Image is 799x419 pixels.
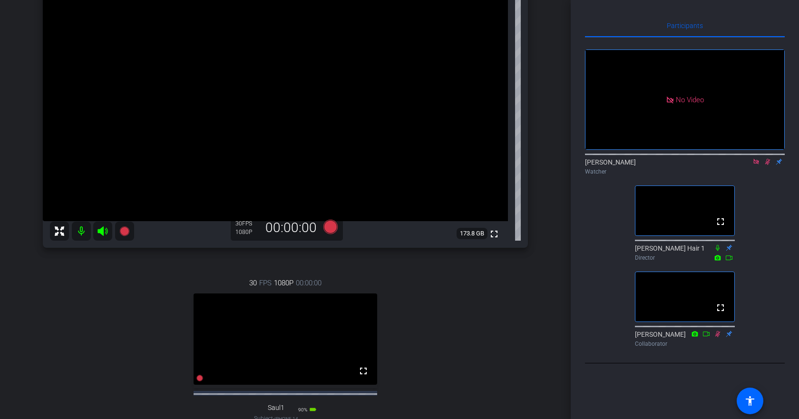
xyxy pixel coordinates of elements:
mat-icon: accessibility [744,395,756,407]
span: 90% [298,407,307,412]
div: 1080P [235,228,259,236]
span: 1080P [274,278,293,288]
span: FPS [242,220,252,227]
div: 30 [235,220,259,227]
span: 00:00:00 [296,278,322,288]
mat-icon: fullscreen [358,365,369,377]
span: No Video [676,95,704,104]
mat-icon: fullscreen [488,228,500,240]
div: Collaborator [635,340,735,348]
mat-icon: battery_std [309,406,317,413]
div: Director [635,253,735,262]
div: [PERSON_NAME] Hair 1 [635,244,735,262]
span: Saul1 [268,404,284,412]
span: FPS [259,278,272,288]
mat-icon: fullscreen [715,302,726,313]
span: 173.8 GB [457,228,487,239]
div: [PERSON_NAME] [635,330,735,348]
div: Watcher [585,167,785,176]
div: [PERSON_NAME] [585,157,785,176]
span: Participants [667,22,703,29]
span: 30 [249,278,257,288]
div: 00:00:00 [259,220,323,236]
mat-icon: fullscreen [715,216,726,227]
